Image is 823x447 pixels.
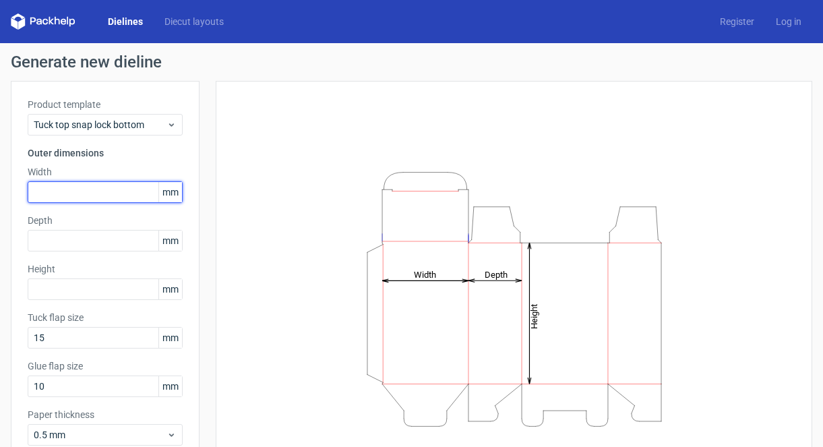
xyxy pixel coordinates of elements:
span: mm [158,182,182,202]
span: mm [158,231,182,251]
h1: Generate new dieline [11,54,812,70]
label: Glue flap size [28,359,183,373]
h3: Outer dimensions [28,146,183,160]
a: Diecut layouts [154,15,235,28]
label: Depth [28,214,183,227]
a: Register [709,15,765,28]
span: mm [158,279,182,299]
label: Tuck flap size [28,311,183,324]
label: Width [28,165,183,179]
span: 0.5 mm [34,428,166,442]
tspan: Height [529,303,539,328]
tspan: Depth [485,269,508,279]
a: Dielines [97,15,154,28]
label: Paper thickness [28,408,183,421]
span: mm [158,376,182,396]
label: Product template [28,98,183,111]
a: Log in [765,15,812,28]
tspan: Width [413,269,435,279]
span: mm [158,328,182,348]
span: Tuck top snap lock bottom [34,118,166,131]
label: Height [28,262,183,276]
